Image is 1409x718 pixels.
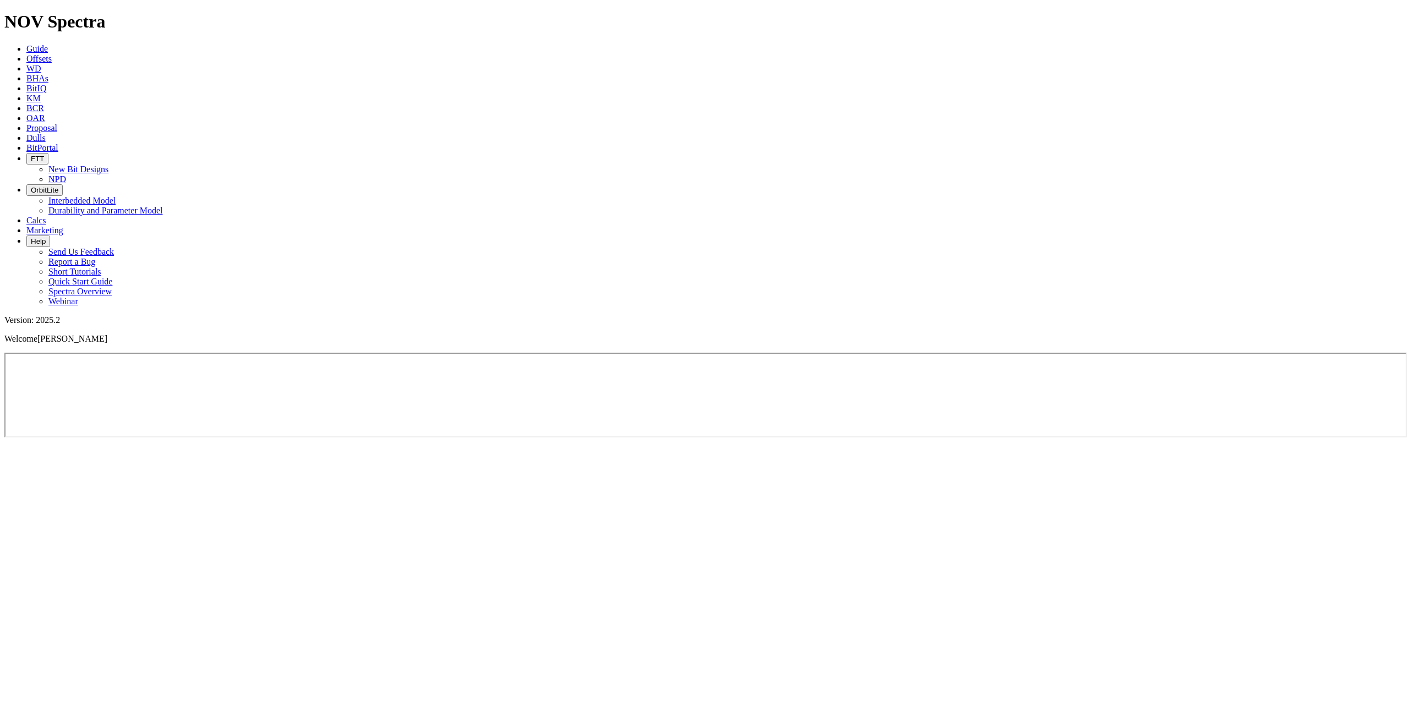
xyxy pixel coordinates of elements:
[37,334,107,343] span: [PERSON_NAME]
[26,133,46,142] a: Dulls
[48,247,114,256] a: Send Us Feedback
[31,186,58,194] span: OrbitLite
[26,94,41,103] a: KM
[26,74,48,83] a: BHAs
[48,297,78,306] a: Webinar
[26,123,57,133] a: Proposal
[26,216,46,225] a: Calcs
[26,143,58,152] a: BitPortal
[4,12,1405,32] h1: NOV Spectra
[26,84,46,93] a: BitIQ
[26,184,63,196] button: OrbitLite
[26,103,44,113] a: BCR
[31,155,44,163] span: FTT
[48,287,112,296] a: Spectra Overview
[48,257,95,266] a: Report a Bug
[31,237,46,245] span: Help
[4,315,1405,325] div: Version: 2025.2
[48,277,112,286] a: Quick Start Guide
[26,235,50,247] button: Help
[26,44,48,53] a: Guide
[48,267,101,276] a: Short Tutorials
[26,153,48,165] button: FTT
[4,334,1405,344] p: Welcome
[48,196,116,205] a: Interbedded Model
[48,174,66,184] a: NPD
[26,113,45,123] a: OAR
[26,54,52,63] a: Offsets
[48,165,108,174] a: New Bit Designs
[26,226,63,235] a: Marketing
[48,206,163,215] a: Durability and Parameter Model
[26,64,41,73] a: WD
